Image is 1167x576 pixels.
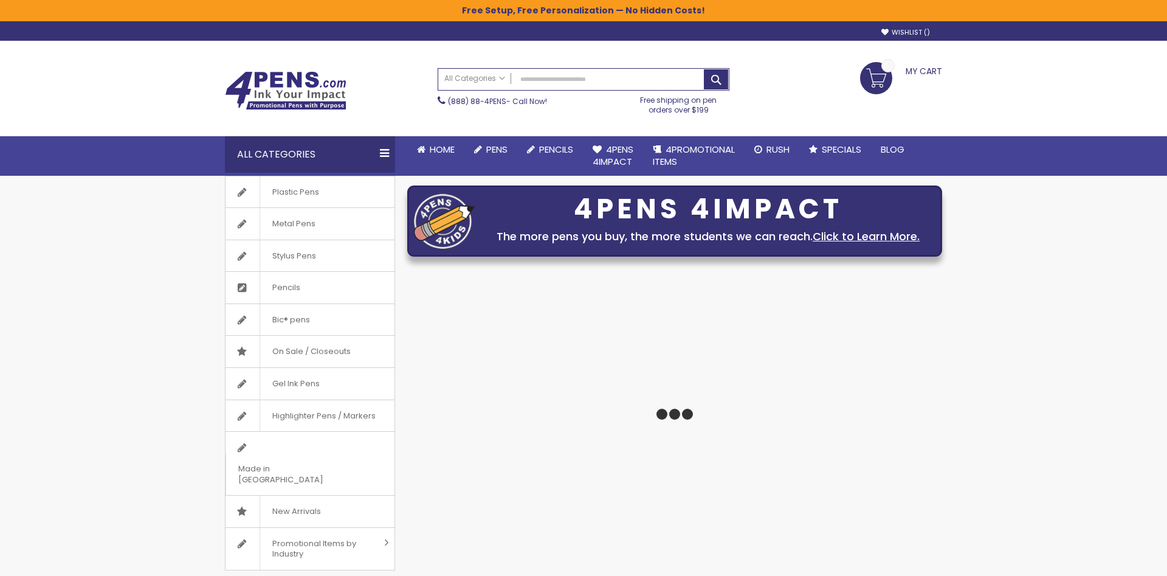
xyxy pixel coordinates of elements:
span: Stylus Pens [260,240,328,272]
span: New Arrivals [260,496,333,527]
img: 4Pens Custom Pens and Promotional Products [225,71,346,110]
span: Made in [GEOGRAPHIC_DATA] [225,453,364,495]
a: Made in [GEOGRAPHIC_DATA] [225,432,394,495]
div: Free shipping on pen orders over $199 [628,91,730,115]
span: On Sale / Closeouts [260,336,363,367]
a: Wishlist [881,28,930,37]
span: Highlighter Pens / Markers [260,400,388,432]
a: Plastic Pens [225,176,394,208]
a: Stylus Pens [225,240,394,272]
a: (888) 88-4PENS [448,96,506,106]
a: 4Pens4impact [583,136,643,176]
a: Pens [464,136,517,163]
a: New Arrivals [225,496,394,527]
a: All Categories [438,69,511,89]
a: Pencils [225,272,394,304]
span: Pens [486,143,508,156]
span: Metal Pens [260,208,328,240]
a: Gel Ink Pens [225,368,394,400]
span: 4Pens 4impact [593,143,633,168]
span: All Categories [444,74,505,83]
div: 4PENS 4IMPACT [481,196,935,222]
img: four_pen_logo.png [414,193,475,249]
span: Promotional Items by Industry [260,528,380,570]
a: Specials [799,136,871,163]
a: Promotional Items by Industry [225,528,394,570]
span: Home [430,143,455,156]
a: Bic® pens [225,304,394,336]
a: Rush [745,136,799,163]
a: Pencils [517,136,583,163]
span: Plastic Pens [260,176,331,208]
a: Blog [871,136,914,163]
div: The more pens you buy, the more students we can reach. [481,228,935,245]
span: Rush [766,143,790,156]
span: Pencils [539,143,573,156]
div: All Categories [225,136,395,173]
a: Highlighter Pens / Markers [225,400,394,432]
a: On Sale / Closeouts [225,336,394,367]
span: Gel Ink Pens [260,368,332,400]
span: Specials [822,143,861,156]
span: 4PROMOTIONAL ITEMS [653,143,735,168]
span: Bic® pens [260,304,322,336]
a: 4PROMOTIONALITEMS [643,136,745,176]
span: Blog [881,143,904,156]
span: Pencils [260,272,312,304]
a: Metal Pens [225,208,394,240]
span: - Call Now! [448,96,547,106]
a: Home [407,136,464,163]
a: Click to Learn More. [813,229,920,244]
